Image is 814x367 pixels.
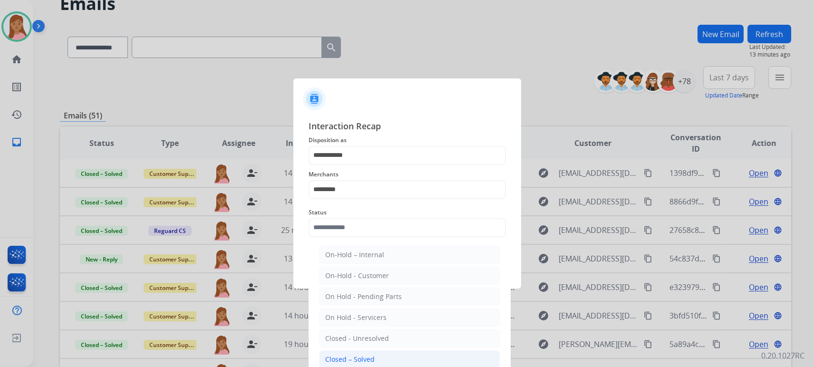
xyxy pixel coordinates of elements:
div: On-Hold - Customer [325,271,389,280]
p: 0.20.1027RC [761,350,804,361]
img: contactIcon [303,87,326,110]
div: On-Hold – Internal [325,250,384,260]
span: Status [309,207,506,218]
span: Interaction Recap [309,119,506,135]
span: Disposition as [309,135,506,146]
div: Closed - Unresolved [325,334,389,343]
div: Closed – Solved [325,355,375,364]
span: Merchants [309,169,506,180]
div: On Hold - Servicers [325,313,387,322]
div: On Hold - Pending Parts [325,292,402,301]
